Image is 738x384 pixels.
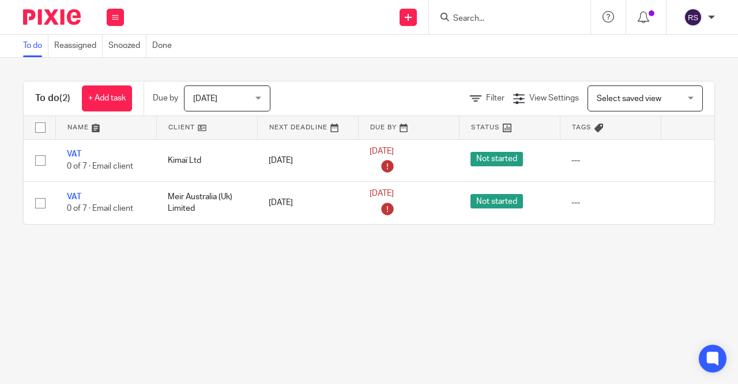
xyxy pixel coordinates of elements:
[153,92,178,104] p: Due by
[59,94,70,103] span: (2)
[23,9,81,25] img: Pixie
[257,139,358,182] td: [DATE]
[486,94,504,102] span: Filter
[82,85,132,111] a: + Add task
[571,155,649,166] div: ---
[597,95,661,103] span: Select saved view
[152,35,178,57] a: Done
[54,35,103,57] a: Reassigned
[257,182,358,224] td: [DATE]
[452,14,556,24] input: Search
[529,94,579,102] span: View Settings
[370,189,394,197] span: [DATE]
[23,35,48,57] a: To do
[470,152,523,166] span: Not started
[193,95,217,103] span: [DATE]
[35,92,70,105] h1: To do
[67,150,81,158] a: VAT
[67,162,133,170] span: 0 of 7 · Email client
[108,35,146,57] a: Snoozed
[370,147,394,155] span: [DATE]
[470,194,523,208] span: Not started
[67,193,81,201] a: VAT
[572,124,592,131] span: Tags
[571,197,649,208] div: ---
[67,205,133,213] span: 0 of 7 · Email client
[156,139,257,182] td: Kimaï Ltd
[684,8,702,27] img: svg%3E
[156,182,257,224] td: Meir Australia (Uk) Limited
